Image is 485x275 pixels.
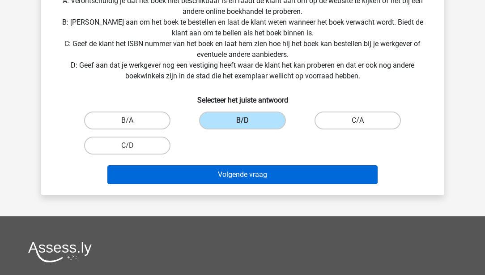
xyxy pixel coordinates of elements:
[107,165,378,184] button: Volgende vraag
[84,137,170,155] label: C/D
[315,112,401,129] label: C/A
[55,89,430,104] h6: Selecteer het juiste antwoord
[199,112,285,129] label: B/D
[28,241,92,262] img: Assessly logo
[84,112,170,129] label: B/A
